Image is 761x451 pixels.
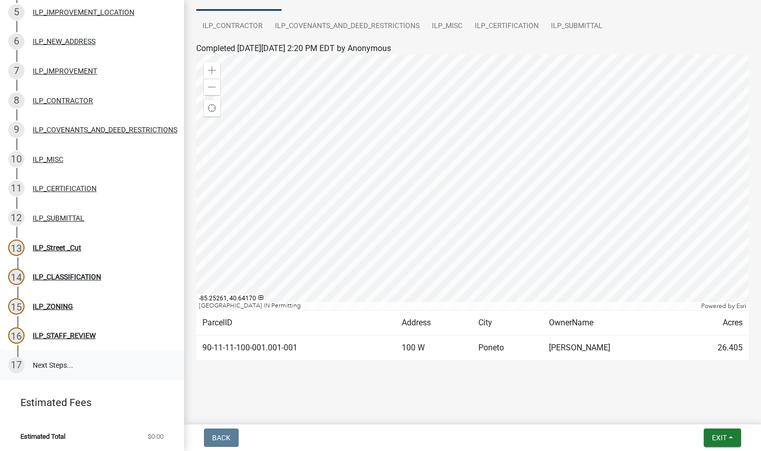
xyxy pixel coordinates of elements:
span: Exit [712,434,727,442]
div: 12 [8,210,25,226]
div: ILP_Street _Cut [33,244,81,251]
div: ILP_NEW_ADDRESS [33,38,96,45]
div: 16 [8,327,25,344]
div: 6 [8,33,25,50]
div: 15 [8,298,25,315]
div: 5 [8,4,25,20]
div: ILP_COVENANTS_AND_DEED_RESTRICTIONS [33,126,177,133]
a: ILP_CERTIFICATION [469,10,545,43]
div: 7 [8,63,25,79]
a: ILP_CONTRACTOR [196,10,269,43]
div: Zoom out [204,79,220,95]
button: Exit [704,429,741,447]
div: Powered by [699,302,749,310]
span: Estimated Total [20,433,65,440]
span: Completed [DATE][DATE] 2:20 PM EDT by Anonymous [196,43,391,53]
div: 11 [8,180,25,197]
div: [GEOGRAPHIC_DATA] IN Permitting [196,302,699,310]
div: ILP_IMPROVEMENT_LOCATION [33,9,134,16]
a: Estimated Fees [8,392,168,413]
div: ILP_SUBMITTAL [33,215,84,222]
div: 9 [8,122,25,138]
div: Zoom in [204,62,220,79]
div: ILP_MISC [33,156,63,163]
td: 26.405 [679,336,749,361]
div: 10 [8,151,25,168]
td: Poneto [472,336,542,361]
td: 100 W [396,336,472,361]
span: Back [212,434,230,442]
div: ILP_CERTIFICATION [33,185,97,192]
td: OwnerName [543,311,679,336]
div: 8 [8,92,25,109]
div: 13 [8,240,25,256]
div: ILP_CLASSIFICATION [33,273,101,280]
div: ILP_IMPROVEMENT [33,67,97,75]
td: City [472,311,542,336]
a: Esri [736,302,746,310]
td: ParcelID [196,311,396,336]
td: Address [396,311,472,336]
td: [PERSON_NAME] [543,336,679,361]
a: ILP_MISC [426,10,469,43]
a: ILP_COVENANTS_AND_DEED_RESTRICTIONS [269,10,426,43]
div: 14 [8,269,25,285]
a: ILP_SUBMITTAL [545,10,609,43]
div: ILP_CONTRACTOR [33,97,93,104]
td: Acres [679,311,749,336]
div: ILP_ZONING [33,303,73,310]
td: 90-11-11-100-001.001-001 [196,336,396,361]
div: ILP_STAFF_REVIEW [33,332,96,339]
button: Back [204,429,239,447]
span: $0.00 [148,433,164,440]
div: Find my location [204,100,220,116]
div: 17 [8,357,25,373]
